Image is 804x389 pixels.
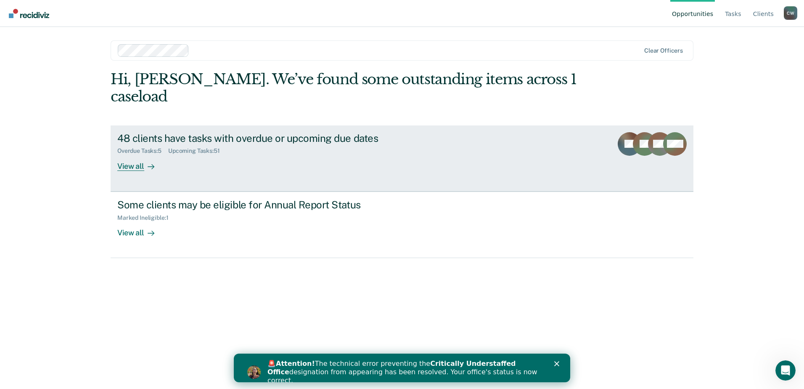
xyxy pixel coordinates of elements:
div: View all [117,155,164,171]
b: Attention! [42,6,81,14]
div: C W [784,6,797,20]
a: 48 clients have tasks with overdue or upcoming due datesOverdue Tasks:5Upcoming Tasks:51View all [111,125,693,192]
div: 48 clients have tasks with overdue or upcoming due dates [117,132,413,144]
iframe: Intercom live chat banner [234,354,570,382]
div: Close [320,8,329,13]
button: Profile dropdown button [784,6,797,20]
div: Hi, [PERSON_NAME]. We’ve found some outstanding items across 1 caseload [111,71,577,105]
img: Recidiviz [9,9,49,18]
b: Critically Understaffed Office [34,6,282,22]
div: View all [117,221,164,237]
div: Overdue Tasks : 5 [117,147,168,155]
div: Marked Ineligible : 1 [117,214,175,221]
iframe: Intercom live chat [775,360,796,381]
div: 🚨 The technical error preventing the designation from appearing has been resolved. Your office's ... [34,6,309,31]
div: Clear officers [644,47,683,54]
div: Some clients may be eligible for Annual Report Status [117,199,413,211]
a: Some clients may be eligible for Annual Report StatusMarked Ineligible:1View all [111,192,693,258]
div: Upcoming Tasks : 51 [168,147,227,155]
